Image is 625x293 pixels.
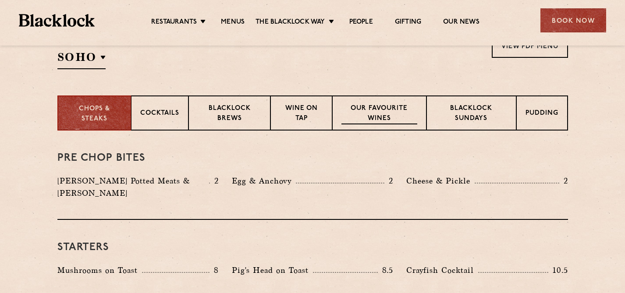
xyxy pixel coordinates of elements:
[221,18,245,28] a: Menus
[19,14,95,27] img: BL_Textured_Logo-footer-cropped.svg
[140,109,179,120] p: Cocktails
[406,175,475,187] p: Cheese & Pickle
[540,8,606,32] div: Book Now
[232,175,296,187] p: Egg & Anchovy
[256,18,325,28] a: The Blacklock Way
[210,175,219,187] p: 2
[210,265,219,276] p: 8
[57,152,568,164] h3: Pre Chop Bites
[378,265,394,276] p: 8.5
[395,18,421,28] a: Gifting
[67,104,122,124] p: Chops & Steaks
[384,175,393,187] p: 2
[57,242,568,253] h3: Starters
[492,34,568,58] a: View PDF Menu
[559,175,568,187] p: 2
[57,175,209,199] p: [PERSON_NAME] Potted Meats & [PERSON_NAME]
[548,265,568,276] p: 10.5
[151,18,197,28] a: Restaurants
[349,18,373,28] a: People
[406,264,478,276] p: Crayfish Cocktail
[57,49,106,69] h2: SOHO
[436,104,507,124] p: Blacklock Sundays
[232,264,313,276] p: Pig's Head on Toast
[280,104,323,124] p: Wine on Tap
[198,104,262,124] p: Blacklock Brews
[57,264,142,276] p: Mushrooms on Toast
[341,104,417,124] p: Our favourite wines
[443,18,479,28] a: Our News
[526,109,558,120] p: Pudding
